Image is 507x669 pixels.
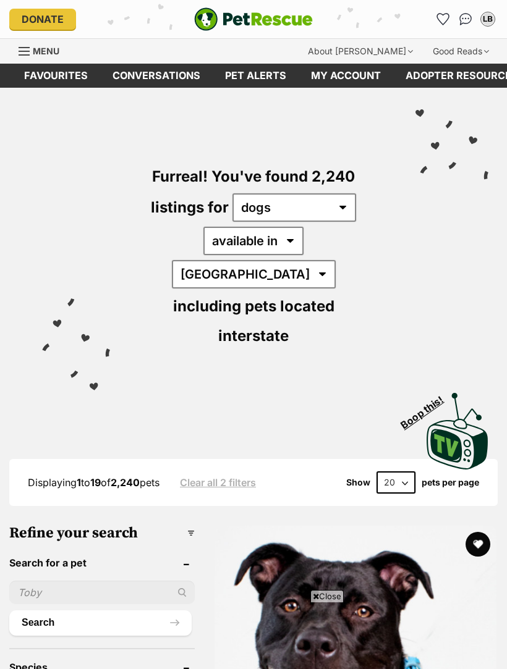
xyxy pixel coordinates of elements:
iframe: Advertisement [28,607,479,663]
a: Favourites [433,9,453,29]
button: Search [9,610,192,635]
a: conversations [100,64,213,88]
span: Boop this! [399,386,456,431]
img: chat-41dd97257d64d25036548639549fe6c8038ab92f7586957e7f3b1b290dea8141.svg [459,13,472,25]
img: PetRescue TV logo [427,393,488,469]
a: Menu [19,39,68,61]
a: Clear all 2 filters [180,477,256,488]
strong: 19 [90,476,101,489]
button: favourite [466,532,490,557]
span: Close [310,590,344,602]
a: My account [299,64,393,88]
span: Furreal! You've found 2,240 listings for [151,167,355,216]
div: LB [482,13,494,25]
a: Pet alerts [213,64,299,88]
label: pets per page [422,478,479,487]
button: My account [478,9,498,29]
ul: Account quick links [433,9,498,29]
div: Good Reads [424,39,498,64]
span: Menu [33,46,59,56]
strong: 2,240 [111,476,140,489]
h3: Refine your search [9,524,195,542]
header: Search for a pet [9,557,195,568]
span: including pets located interstate [173,297,334,345]
a: Conversations [456,9,475,29]
a: Favourites [12,64,100,88]
a: Donate [9,9,76,30]
img: logo-e224e6f780fb5917bec1dbf3a21bbac754714ae5b6737aabdf751b685950b380.svg [194,7,313,31]
a: Boop this! [427,382,488,472]
span: Displaying to of pets [28,476,160,489]
div: About [PERSON_NAME] [299,39,422,64]
a: PetRescue [194,7,313,31]
input: Toby [9,581,195,604]
span: Show [346,478,370,487]
strong: 1 [77,476,81,489]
